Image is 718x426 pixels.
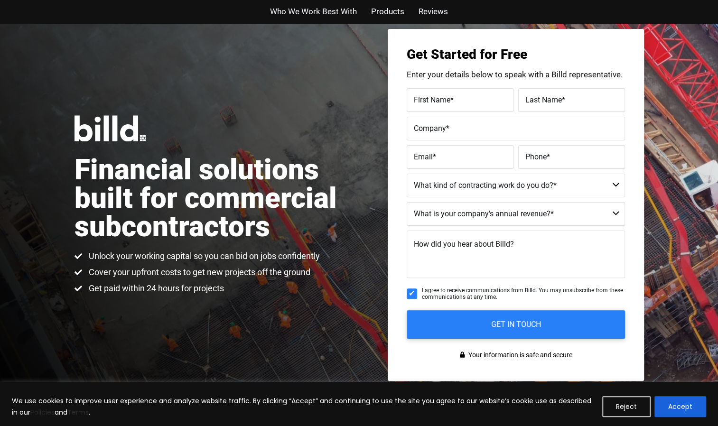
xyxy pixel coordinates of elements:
span: I agree to receive communications from Billd. You may unsubscribe from these communications at an... [422,287,625,301]
button: Reject [602,396,651,417]
a: Terms [67,407,89,417]
a: Who We Work Best With [270,5,357,19]
input: GET IN TOUCH [407,310,625,339]
span: Get paid within 24 hours for projects [86,283,224,294]
p: Enter your details below to speak with a Billd representative. [407,71,625,79]
input: I agree to receive communications from Billd. You may unsubscribe from these communications at an... [407,288,417,299]
a: Policies [30,407,55,417]
button: Accept [654,396,706,417]
h3: Get Started for Free [407,48,625,61]
span: First Name [414,95,450,104]
span: Last Name [525,95,562,104]
span: Phone [525,152,547,161]
a: Reviews [419,5,448,19]
span: Company [414,123,446,132]
h1: Financial solutions built for commercial subcontractors [75,156,359,241]
span: Unlock your working capital so you can bid on jobs confidently [86,250,320,262]
p: We use cookies to improve user experience and analyze website traffic. By clicking “Accept” and c... [12,395,595,418]
span: Your information is safe and secure [466,348,572,362]
span: How did you hear about Billd? [414,240,514,249]
span: Email [414,152,433,161]
span: Cover your upfront costs to get new projects off the ground [86,267,310,278]
a: Products [371,5,404,19]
